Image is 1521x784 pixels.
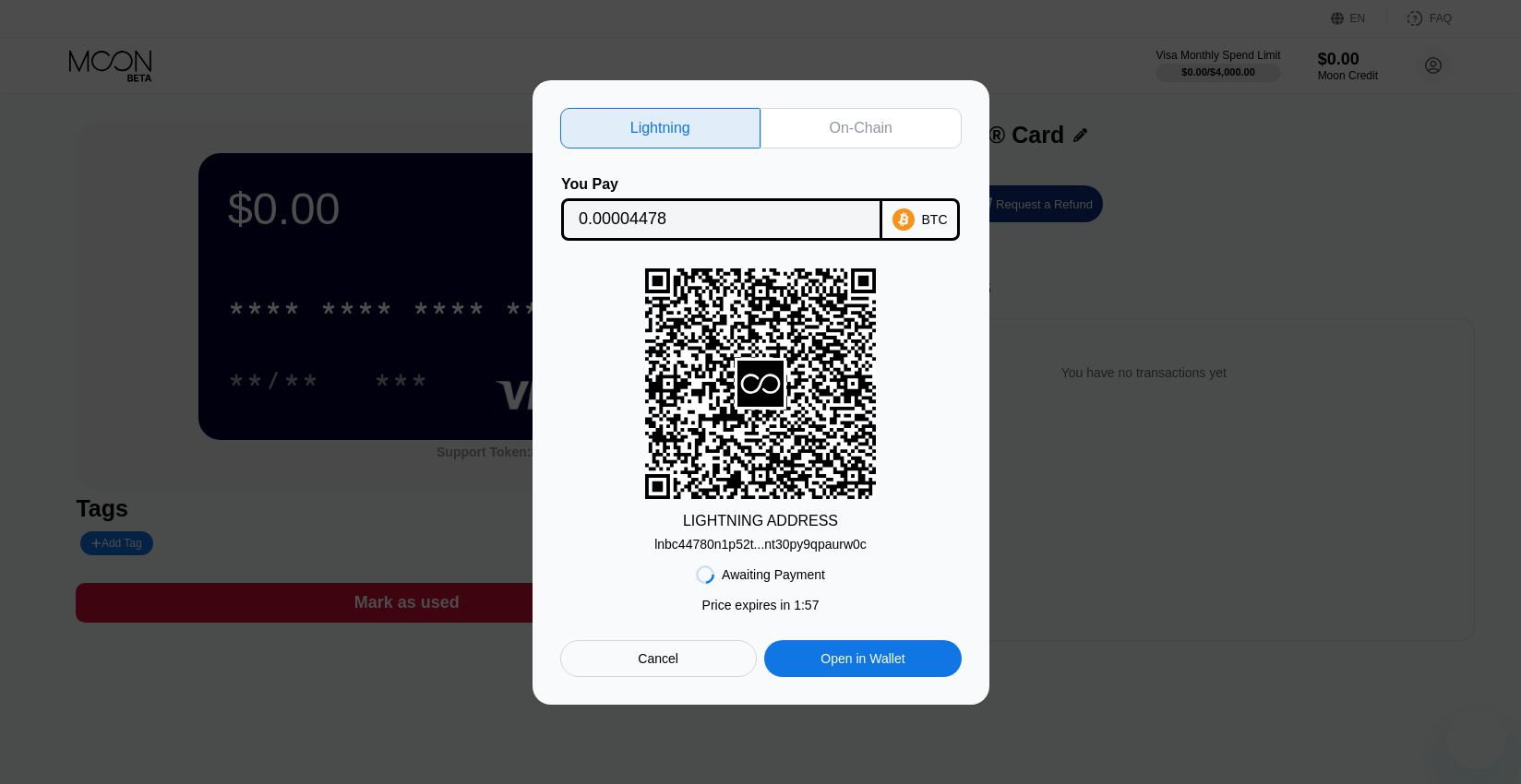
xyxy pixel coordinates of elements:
[560,176,962,241] div: You PayBTC
[764,640,961,677] div: Open in Wallet
[654,537,867,552] div: lnbc44780n1p52t...nt30py9qpaurw0c
[654,529,867,552] div: lnbc44780n1p52t...nt30py9qpaurw0c
[683,513,838,529] div: LIGHTNING ADDRESS
[922,212,948,227] div: BTC
[760,108,962,148] div: On-Chain
[820,650,904,667] div: Open in Wallet
[722,567,825,582] div: Awaiting Payment
[561,176,882,193] div: You Pay
[630,119,690,137] div: Lightning
[702,598,820,612] div: Price expires in
[638,650,678,667] div: Cancel
[830,119,892,137] div: On-Chain
[560,108,761,148] div: Lightning
[1447,710,1506,769] iframe: Button to launch messaging window
[560,640,757,677] div: Cancel
[794,598,819,612] span: 1 : 57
